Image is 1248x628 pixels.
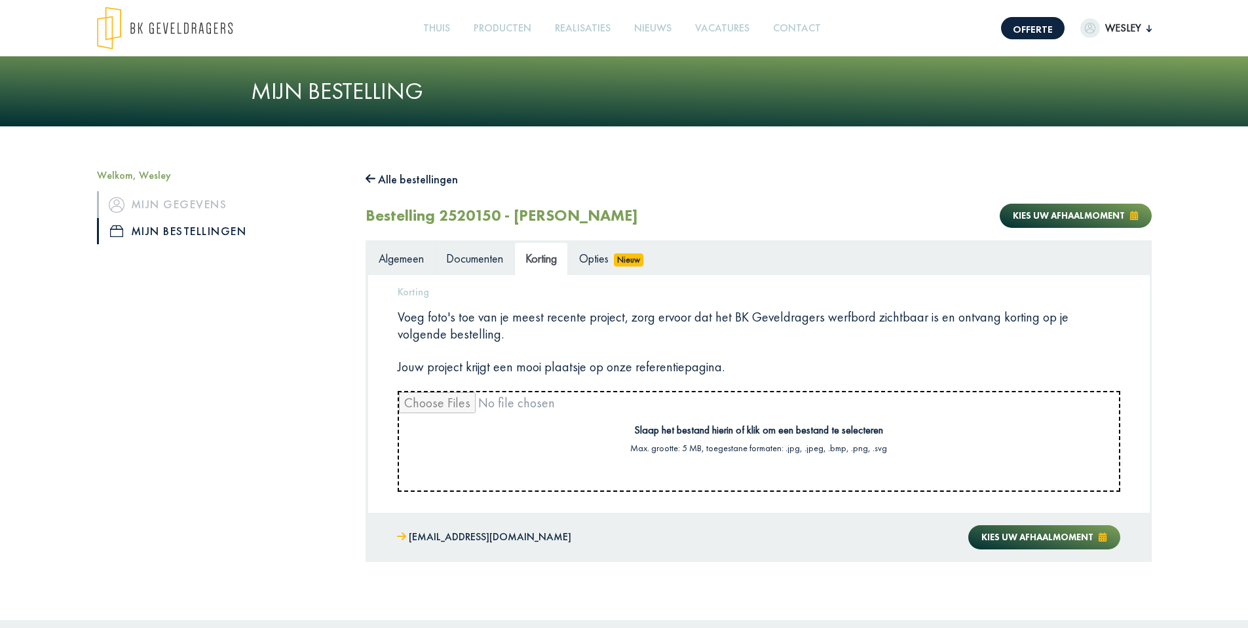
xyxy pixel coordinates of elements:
[629,14,677,43] a: Nieuws
[579,251,609,266] font: Opties
[398,358,725,375] font: Jouw project krijgt een mooi plaatsje op onze referentiepagina.
[968,525,1120,549] button: Kies uw afhaalmoment
[525,251,557,266] font: Korting
[379,251,424,266] font: Algemeen
[1000,204,1151,228] button: Kies uw afhaalmoment
[1080,18,1152,38] button: Wesley
[555,21,611,35] font: Realisaties
[378,172,458,187] font: Alle bestellingen
[1013,22,1053,36] font: Offerte
[423,21,450,35] font: Thuis
[398,285,429,299] font: Korting
[418,14,455,43] a: Thuis
[768,14,826,43] a: Contact
[366,205,638,225] font: Bestelling 2520150 - [PERSON_NAME]
[1105,21,1141,35] font: Wesley
[109,197,124,213] img: icon
[550,14,616,43] a: Realisaties
[617,254,640,265] font: Nieuw
[1080,18,1100,38] img: dummypic.png
[773,21,821,35] font: Contact
[97,7,233,50] img: logo
[110,225,123,237] img: icon
[409,530,571,544] font: [EMAIL_ADDRESS][DOMAIN_NAME]
[397,528,571,547] a: [EMAIL_ADDRESS][DOMAIN_NAME]
[1013,210,1125,221] font: Kies uw afhaalmoment
[131,223,247,238] font: Mijn bestellingen
[474,21,531,35] font: Producten
[97,168,171,182] font: Welkom, Wesley
[634,21,671,35] font: Nieuws
[398,308,1068,342] font: Voeg foto's toe van je meest recente project, zorg ervoor dat het BK Geveldragers werfbord zichtb...
[97,218,346,244] a: iconMijn bestellingen
[695,21,749,35] font: Vacatures
[690,14,755,43] a: Vacatures
[131,196,227,212] font: Mijn gegevens
[251,76,423,106] font: Mijn bestelling
[368,242,1150,274] ul: Tabbladen
[97,191,346,217] a: iconMijn gegevens
[366,169,459,190] button: Alle bestellingen
[981,531,1093,543] font: Kies uw afhaalmoment
[446,251,503,266] font: Documenten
